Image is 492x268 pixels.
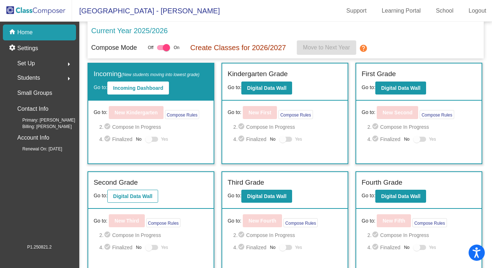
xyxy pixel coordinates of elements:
span: Off [148,44,153,51]
mat-icon: check_circle [104,231,112,240]
b: Digital Data Wall [113,193,152,199]
span: Go to: [94,109,107,116]
span: 2. Compose In Progress [233,231,342,240]
mat-icon: home [9,28,17,37]
span: Go to: [362,109,375,116]
b: Digital Data Wall [381,193,420,199]
mat-icon: check_circle [238,231,246,240]
mat-icon: check_circle [238,243,246,252]
span: (New students moving into lowest grade) [121,72,200,77]
mat-icon: help [359,44,368,53]
button: Digital Data Wall [375,82,426,95]
span: Yes [295,135,302,144]
mat-icon: check_circle [238,123,246,131]
span: No [270,136,276,142]
b: Digital Data Wall [247,193,286,199]
p: Compose Mode [91,43,137,53]
span: 2. Compose In Progress [367,231,476,240]
span: Go to: [228,84,241,90]
span: 4. Finalized [233,243,267,252]
span: 2. Compose In Progress [233,123,342,131]
span: No [136,136,142,142]
b: Digital Data Wall [381,85,420,91]
span: Go to: [228,217,241,225]
mat-icon: arrow_right [64,60,73,69]
button: Compose Rules [420,110,454,119]
a: School [430,5,459,17]
button: Digital Data Wall [241,190,292,203]
mat-icon: check_circle [104,123,112,131]
span: Yes [429,135,436,144]
span: 4. Finalized [367,135,401,144]
span: Primary: [PERSON_NAME] [11,117,75,123]
p: Settings [17,44,38,53]
span: On [174,44,179,51]
a: Support [341,5,372,17]
span: Go to: [94,84,107,90]
span: No [404,244,410,251]
span: 4. Finalized [99,243,133,252]
mat-icon: settings [9,44,17,53]
label: Fourth Grade [362,177,402,188]
b: New Third [115,218,139,224]
b: New Kindergarten [115,110,158,115]
span: Renewal On: [DATE] [11,146,62,152]
button: New Third [109,214,145,227]
mat-icon: check_circle [104,135,112,144]
button: New Fifth [377,214,411,227]
span: No [404,136,410,142]
button: New Second [377,106,418,119]
button: New First [243,106,277,119]
span: Go to: [362,193,375,198]
button: Digital Data Wall [107,190,158,203]
label: Third Grade [228,177,264,188]
span: Billing: [PERSON_NAME] [11,123,72,130]
span: No [136,244,142,251]
span: Go to: [228,109,241,116]
span: Go to: [362,84,375,90]
p: Home [17,28,33,37]
mat-icon: check_circle [104,243,112,252]
span: 4. Finalized [99,135,133,144]
mat-icon: check_circle [372,231,380,240]
a: Learning Portal [376,5,427,17]
label: Incoming [94,69,200,79]
button: New Kindergarten [109,106,164,119]
span: Yes [161,135,168,144]
button: New Fourth [243,214,282,227]
span: Go to: [94,193,107,198]
button: Compose Rules [146,218,180,227]
p: Contact Info [17,104,48,114]
mat-icon: arrow_right [64,74,73,83]
p: Small Groups [17,88,52,98]
label: Kindergarten Grade [228,69,288,79]
a: Logout [463,5,492,17]
b: Incoming Dashboard [113,85,163,91]
span: Go to: [94,217,107,225]
button: Incoming Dashboard [107,82,169,95]
b: New First [249,110,271,115]
button: Compose Rules [283,218,318,227]
span: 4. Finalized [367,243,401,252]
p: Account Info [17,133,49,143]
label: First Grade [362,69,396,79]
span: Yes [161,243,168,252]
mat-icon: check_circle [238,135,246,144]
span: Set Up [17,58,35,69]
span: 2. Compose In Progress [99,123,208,131]
span: [GEOGRAPHIC_DATA] - [PERSON_NAME] [72,5,220,17]
p: Current Year 2025/2026 [91,25,167,36]
button: Digital Data Wall [375,190,426,203]
span: Yes [295,243,302,252]
span: Students [17,73,40,83]
button: Digital Data Wall [241,82,292,95]
p: Create Classes for 2026/2027 [190,42,286,53]
b: Digital Data Wall [247,85,286,91]
span: Move to Next Year [303,44,350,50]
b: New Second [383,110,412,115]
span: No [270,244,276,251]
mat-icon: check_circle [372,243,380,252]
b: New Fifth [383,218,405,224]
span: 2. Compose In Progress [367,123,476,131]
mat-icon: check_circle [372,135,380,144]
